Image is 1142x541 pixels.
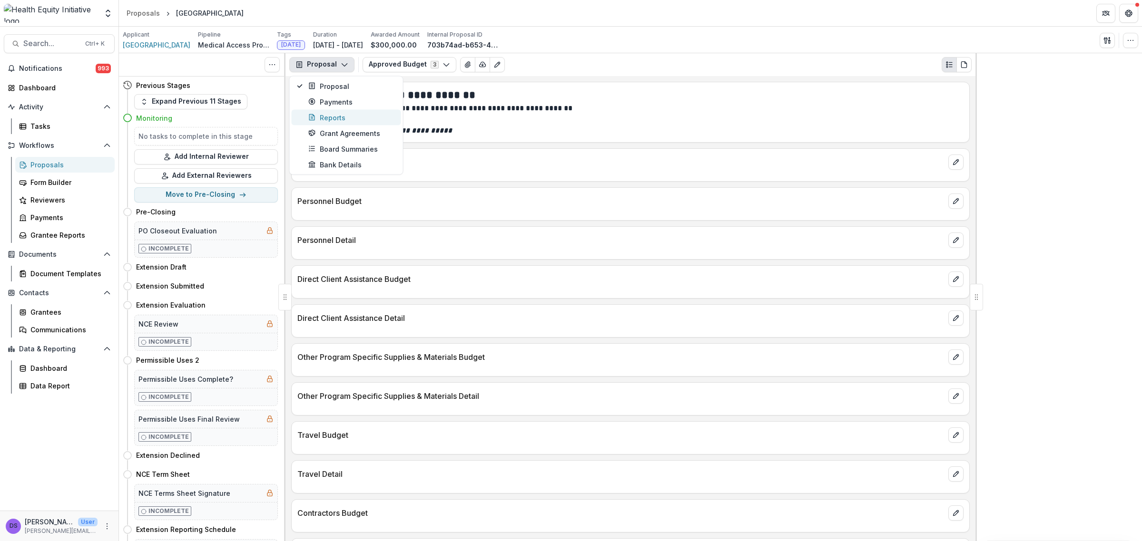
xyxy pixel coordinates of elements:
[30,160,107,170] div: Proposals
[136,469,190,479] h4: NCE Term Sheet
[19,251,99,259] span: Documents
[4,138,115,153] button: Open Workflows
[948,310,964,326] button: edit
[30,195,107,205] div: Reviewers
[297,429,945,441] p: Travel Budget
[948,505,964,521] button: edit
[19,142,99,150] span: Workflows
[30,121,107,131] div: Tasks
[198,40,269,50] p: Medical Access Programs (MAP)
[297,195,945,207] p: Personnel Budget
[308,159,395,169] div: Bank Details
[30,325,107,335] div: Communications
[78,518,98,526] p: User
[25,517,74,527] p: [PERSON_NAME]
[308,112,395,122] div: Reports
[148,433,189,441] p: Incomplete
[4,34,115,53] button: Search...
[15,192,115,208] a: Reviewers
[15,118,115,134] a: Tasks
[138,319,178,329] h5: NCE Review
[15,322,115,338] a: Communications
[948,388,964,404] button: edit
[297,312,945,324] p: Direct Client Assistance Detail
[19,83,107,93] div: Dashboard
[289,57,354,72] button: Proposal
[19,65,96,73] span: Notifications
[956,57,972,72] button: PDF view
[30,381,107,391] div: Data Report
[297,234,945,246] p: Personnel Detail
[134,168,278,184] button: Add External Reviewers
[123,30,149,39] p: Applicant
[30,307,107,317] div: Grantees
[297,390,945,402] p: Other Program Specific Supplies & Materials Detail
[134,94,247,109] button: Expand Previous 11 Stages
[136,113,172,123] h4: Monitoring
[15,378,115,394] a: Data Report
[138,488,230,498] h5: NCE Terms Sheet Signature
[15,304,115,320] a: Grantees
[138,414,240,424] h5: Permissible Uses Final Review
[265,57,280,72] button: Toggle View Cancelled Tasks
[948,271,964,287] button: edit
[948,466,964,482] button: edit
[30,363,107,373] div: Dashboard
[15,210,115,225] a: Payments
[138,226,217,236] h5: PO Closeout Evaluation
[4,341,115,357] button: Open Data & Reporting
[313,40,363,50] p: [DATE] - [DATE]
[427,30,482,39] p: Internal Proposal ID
[948,427,964,443] button: edit
[19,345,99,353] span: Data & Reporting
[23,39,79,48] span: Search...
[948,349,964,365] button: edit
[942,57,957,72] button: Plaintext view
[427,40,499,50] p: 703b74ad-b653-4302-827c-723ab344fb8e
[1096,4,1115,23] button: Partners
[277,30,291,39] p: Tags
[83,39,107,49] div: Ctrl + K
[1119,4,1138,23] button: Get Help
[138,131,274,141] h5: No tasks to complete in this stage
[134,187,278,203] button: Move to Pre-Closing
[136,524,236,534] h4: Extension Reporting Schedule
[136,80,190,90] h4: Previous Stages
[10,523,18,529] div: Dr. Ana Smith
[123,6,164,20] a: Proposals
[123,40,190,50] a: [GEOGRAPHIC_DATA]
[297,273,945,285] p: Direct Client Assistance Budget
[19,103,99,111] span: Activity
[460,57,475,72] button: View Attached Files
[308,128,395,138] div: Grant Agreements
[4,247,115,262] button: Open Documents
[308,81,395,91] div: Proposal
[15,266,115,281] a: Document Templates
[148,338,189,346] p: Incomplete
[127,8,160,18] div: Proposals
[363,57,456,72] button: Approved Budget3
[297,351,945,363] p: Other Program Specific Supplies & Materials Budget
[30,269,107,279] div: Document Templates
[4,285,115,300] button: Open Contacts
[308,144,395,154] div: Board Summaries
[948,193,964,209] button: edit
[136,207,176,217] h4: Pre-Closing
[313,30,337,39] p: Duration
[136,450,200,460] h4: Extension Declined
[134,149,278,164] button: Add Internal Reviewer
[30,230,107,240] div: Grantee Reports
[136,281,204,291] h4: Extension Submitted
[198,30,221,39] p: Pipeline
[25,527,98,535] p: [PERSON_NAME][EMAIL_ADDRESS][PERSON_NAME][DATE][DOMAIN_NAME]
[138,374,233,384] h5: Permissible Uses Complete?
[4,4,98,23] img: Health Equity Initiative logo
[490,57,505,72] button: Edit as form
[15,227,115,243] a: Grantee Reports
[101,4,115,23] button: Open entity switcher
[371,30,420,39] p: Awarded Amount
[308,97,395,106] div: Payments
[136,300,206,310] h4: Extension Evaluation
[30,213,107,222] div: Payments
